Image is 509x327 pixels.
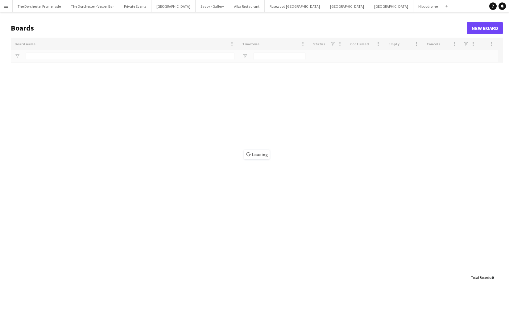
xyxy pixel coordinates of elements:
[151,0,196,12] button: [GEOGRAPHIC_DATA]
[66,0,119,12] button: The Dorchester - Vesper Bar
[244,150,270,159] span: Loading
[369,0,413,12] button: [GEOGRAPHIC_DATA]
[325,0,369,12] button: [GEOGRAPHIC_DATA]
[11,23,467,33] h1: Boards
[265,0,325,12] button: Rosewood [GEOGRAPHIC_DATA]
[413,0,443,12] button: Hippodrome
[196,0,229,12] button: Savoy - Gallery
[229,0,265,12] button: Alba Restaurant
[492,275,494,280] span: 0
[471,271,494,284] div: :
[467,22,503,34] a: New Board
[471,275,491,280] span: Total Boards
[119,0,151,12] button: Private Events
[13,0,66,12] button: The Dorchester Promenade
